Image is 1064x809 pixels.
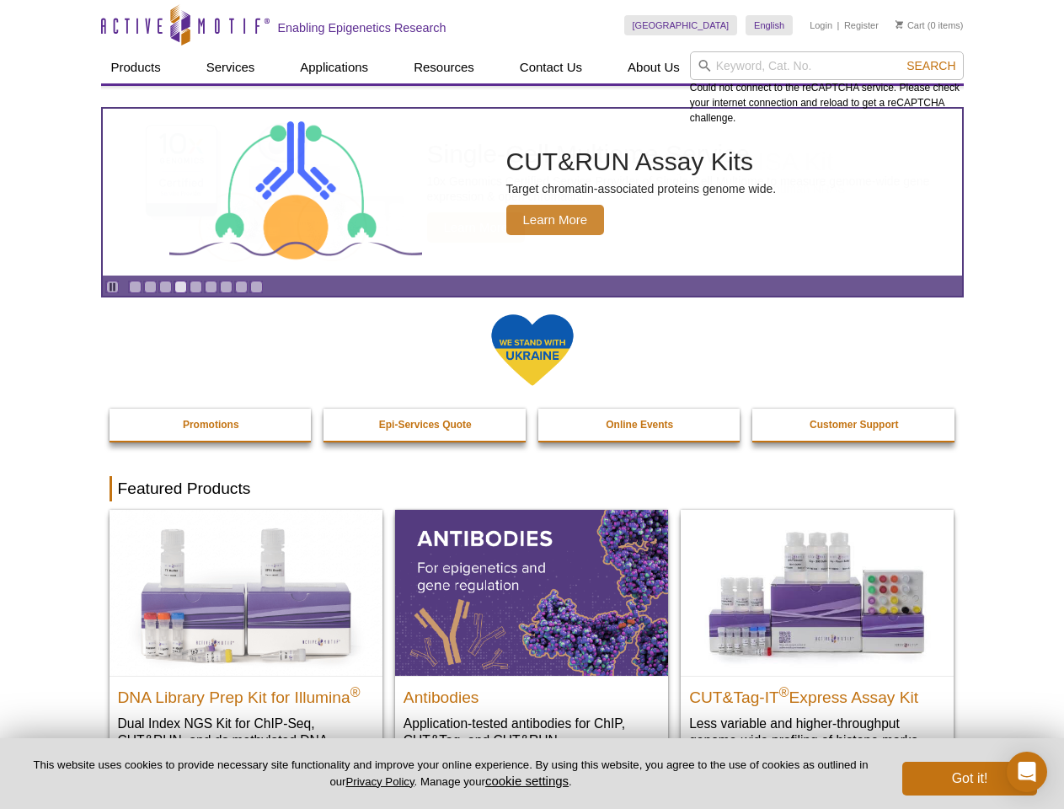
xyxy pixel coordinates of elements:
article: CUT&RUN Assay Kits [103,109,962,276]
a: Register [844,19,879,31]
h2: DNA Library Prep Kit for Illumina [118,681,374,706]
a: English [746,15,793,35]
a: Cart [896,19,925,31]
h2: Antibodies [404,681,660,706]
a: Services [196,51,265,83]
h2: CUT&Tag-IT Express Assay Kit [689,681,945,706]
p: Less variable and higher-throughput genome-wide profiling of histone marks​. [689,715,945,749]
a: Resources [404,51,484,83]
button: Search [901,58,960,73]
a: Promotions [110,409,313,441]
strong: Epi-Services Quote [379,419,472,431]
a: CUT&RUN Assay Kits CUT&RUN Assay Kits Target chromatin-associated proteins genome wide. Learn More [103,109,962,276]
span: Search [906,59,955,72]
p: Target chromatin-associated proteins genome wide. [506,181,777,196]
a: Applications [290,51,378,83]
a: Customer Support [752,409,956,441]
a: All Antibodies Antibodies Application-tested antibodies for ChIP, CUT&Tag, and CUT&RUN. [395,510,668,765]
img: CUT&RUN Assay Kits [169,115,422,270]
a: DNA Library Prep Kit for Illumina DNA Library Prep Kit for Illumina® Dual Index NGS Kit for ChIP-... [110,510,382,782]
span: Learn More [506,205,605,235]
a: CUT&Tag-IT® Express Assay Kit CUT&Tag-IT®Express Assay Kit Less variable and higher-throughput ge... [681,510,954,765]
button: Got it! [902,762,1037,796]
a: About Us [618,51,690,83]
p: Dual Index NGS Kit for ChIP-Seq, CUT&RUN, and ds methylated DNA assays. [118,715,374,766]
div: Could not connect to the reCAPTCHA service. Please check your internet connection and reload to g... [690,51,964,126]
p: This website uses cookies to provide necessary site functionality and improve your online experie... [27,758,874,790]
a: Login [810,19,832,31]
a: Epi-Services Quote [323,409,527,441]
a: Go to slide 1 [129,281,142,293]
a: Go to slide 3 [159,281,172,293]
p: Application-tested antibodies for ChIP, CUT&Tag, and CUT&RUN. [404,715,660,749]
img: DNA Library Prep Kit for Illumina [110,510,382,675]
h2: Featured Products [110,476,955,501]
a: Go to slide 2 [144,281,157,293]
a: Privacy Policy [345,775,414,788]
sup: ® [350,684,361,699]
li: | [837,15,840,35]
a: Contact Us [510,51,592,83]
div: Open Intercom Messenger [1007,752,1047,792]
a: Online Events [538,409,742,441]
a: Go to slide 4 [174,281,187,293]
strong: Customer Support [810,419,898,431]
a: Go to slide 5 [190,281,202,293]
strong: Promotions [183,419,239,431]
a: Go to slide 6 [205,281,217,293]
sup: ® [779,684,789,699]
a: Products [101,51,171,83]
img: We Stand With Ukraine [490,313,575,388]
a: [GEOGRAPHIC_DATA] [624,15,738,35]
a: Go to slide 8 [235,281,248,293]
a: Go to slide 7 [220,281,233,293]
h2: CUT&RUN Assay Kits [506,149,777,174]
img: CUT&Tag-IT® Express Assay Kit [681,510,954,675]
img: Your Cart [896,20,903,29]
a: Go to slide 9 [250,281,263,293]
a: Toggle autoplay [106,281,119,293]
input: Keyword, Cat. No. [690,51,964,80]
strong: Online Events [606,419,673,431]
button: cookie settings [485,774,569,788]
li: (0 items) [896,15,964,35]
img: All Antibodies [395,510,668,675]
h2: Enabling Epigenetics Research [278,20,446,35]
